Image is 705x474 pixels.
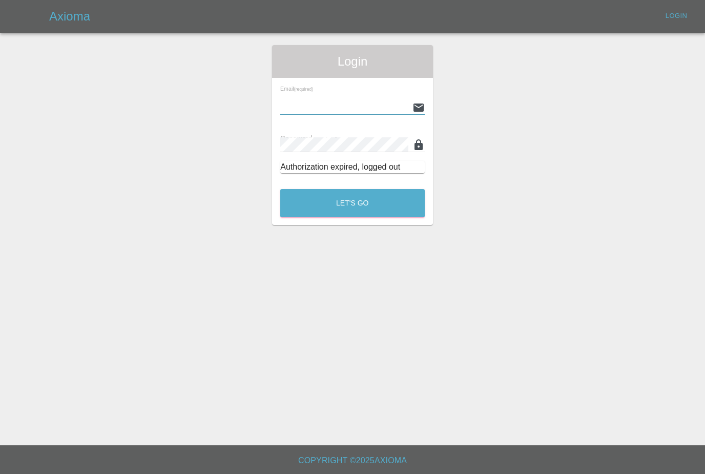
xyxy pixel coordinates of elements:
[8,454,697,468] h6: Copyright © 2025 Axioma
[280,189,425,217] button: Let's Go
[660,8,693,24] a: Login
[313,136,338,142] small: (required)
[280,53,425,70] span: Login
[280,161,425,173] div: Authorization expired, logged out
[294,87,313,92] small: (required)
[280,86,313,92] span: Email
[49,8,90,25] h5: Axioma
[280,134,338,142] span: Password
